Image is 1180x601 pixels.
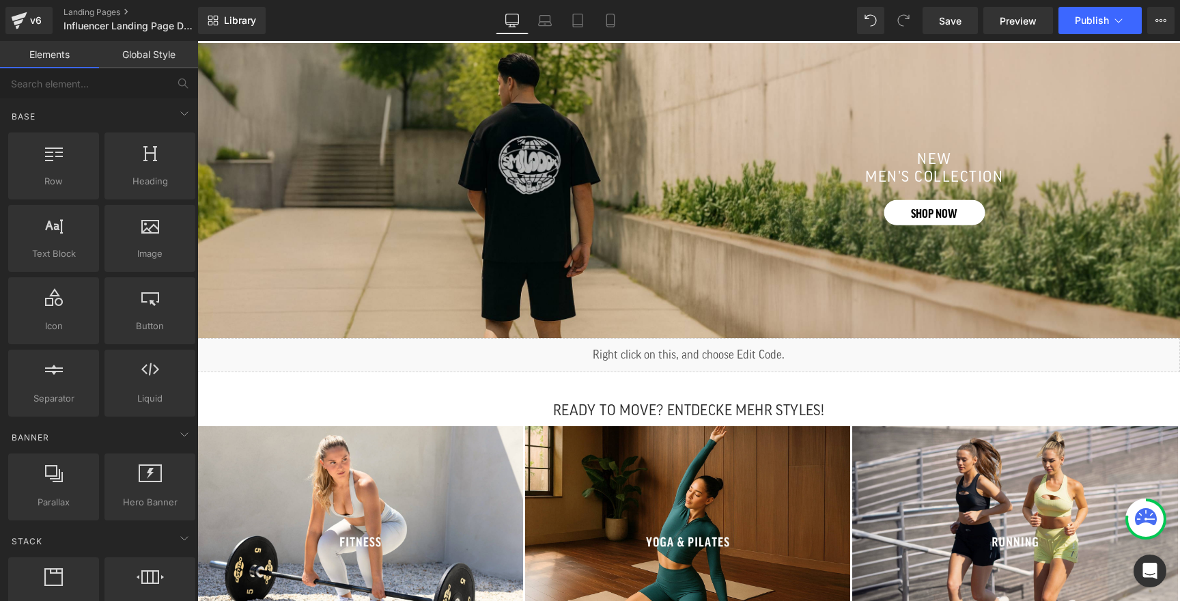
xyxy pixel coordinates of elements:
a: Mobile [594,7,627,34]
a: Laptop [529,7,561,34]
span: Icon [12,319,95,333]
span: Row [12,174,95,188]
span: Image [109,247,191,261]
button: Undo [857,7,884,34]
span: SHOP NOW [714,160,760,184]
span: Base [10,110,37,123]
font: new [720,111,755,126]
div: v6 [27,12,44,29]
span: Banner [10,431,51,444]
span: Liquid [109,391,191,406]
button: Publish [1058,7,1142,34]
button: More [1147,7,1175,34]
a: SHOP NOW [686,159,787,185]
div: Open Intercom Messenger [1134,555,1166,587]
span: Separator [12,391,95,406]
span: Stack [10,535,44,548]
a: Tablet [561,7,594,34]
span: Influencer Landing Page Dev TopoTest [64,20,195,31]
a: Desktop [496,7,529,34]
span: Parallax [12,495,95,509]
span: Text Block [12,247,95,261]
a: New Library [198,7,266,34]
a: v6 [5,7,53,34]
span: Button [109,319,191,333]
span: Hero Banner [109,495,191,509]
a: Global Style [99,41,198,68]
span: Save [939,14,961,28]
a: Landing Pages [64,7,221,18]
span: Publish [1075,15,1109,26]
span: Heading [109,174,191,188]
button: Redo [890,7,917,34]
a: Preview [983,7,1053,34]
span: Library [224,14,256,27]
span: Preview [1000,14,1037,28]
font: men’s collection [668,128,806,143]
